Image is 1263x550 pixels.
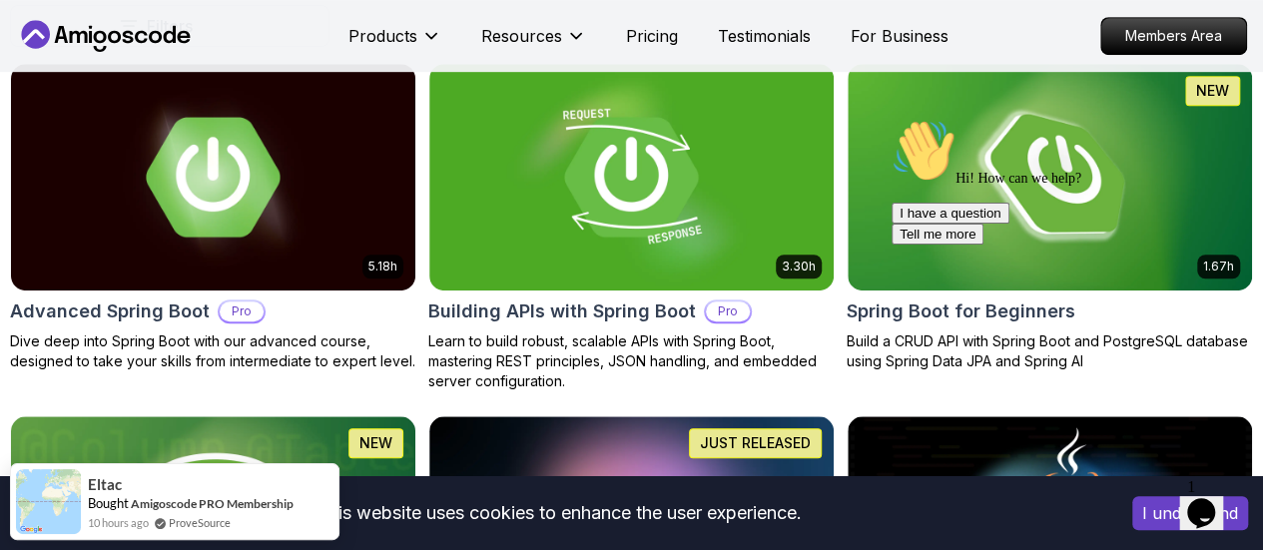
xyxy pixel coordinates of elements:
[220,301,264,321] p: Pro
[11,64,415,290] img: Advanced Spring Boot card
[1100,17,1247,55] a: Members Area
[718,24,811,48] a: Testimonials
[428,297,696,325] h2: Building APIs with Spring Boot
[368,259,397,275] p: 5.18h
[700,433,811,453] p: JUST RELEASED
[359,433,392,453] p: NEW
[8,8,72,72] img: :wave:
[10,331,416,371] p: Dive deep into Spring Boot with our advanced course, designed to take your skills from intermedia...
[16,469,81,534] img: provesource social proof notification image
[8,60,198,75] span: Hi! How can we help?
[10,297,210,325] h2: Advanced Spring Boot
[10,63,416,371] a: Advanced Spring Boot card5.18hAdvanced Spring BootProDive deep into Spring Boot with our advanced...
[1132,496,1248,530] button: Accept cookies
[169,514,231,531] a: ProveSource
[481,24,586,64] button: Resources
[88,476,122,493] span: Eltac
[847,297,1075,325] h2: Spring Boot for Beginners
[626,24,678,48] a: Pricing
[1179,470,1243,530] iframe: chat widget
[847,331,1253,371] p: Build a CRUD API with Spring Boot and PostgreSQL database using Spring Data JPA and Spring AI
[429,64,834,290] img: Building APIs with Spring Boot card
[348,24,441,64] button: Products
[782,259,816,275] p: 3.30h
[851,24,948,48] a: For Business
[88,495,129,511] span: Bought
[848,64,1252,290] img: Spring Boot for Beginners card
[15,491,1102,535] div: This website uses cookies to enhance the user experience.
[428,63,835,391] a: Building APIs with Spring Boot card3.30hBuilding APIs with Spring BootProLearn to build robust, s...
[428,331,835,391] p: Learn to build robust, scalable APIs with Spring Boot, mastering REST principles, JSON handling, ...
[847,63,1253,371] a: Spring Boot for Beginners card1.67hNEWSpring Boot for BeginnersBuild a CRUD API with Spring Boot ...
[8,92,126,113] button: I have a question
[1196,81,1229,101] p: NEW
[481,24,562,48] p: Resources
[131,496,294,511] a: Amigoscode PRO Membership
[88,514,149,531] span: 10 hours ago
[884,111,1243,460] iframe: chat widget
[8,113,100,134] button: Tell me more
[1101,18,1246,54] p: Members Area
[348,24,417,48] p: Products
[8,8,367,134] div: 👋Hi! How can we help?I have a questionTell me more
[706,301,750,321] p: Pro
